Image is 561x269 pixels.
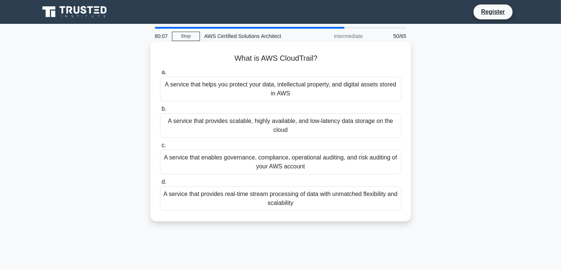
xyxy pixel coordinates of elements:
span: c. [162,142,166,148]
a: Stop [172,32,200,41]
div: A service that provides real-time stream processing of data with unmatched flexibility and scalab... [160,186,401,211]
div: 80:07 [150,29,172,44]
div: A service that provides scalable, highly available, and low-latency data storage on the cloud [160,113,401,138]
div: A service that helps you protect your data, intellectual property, and digital assets stored in AWS [160,77,401,101]
div: Intermediate [302,29,367,44]
span: b. [162,105,166,112]
a: Register [476,7,509,16]
div: 50/65 [367,29,411,44]
h5: What is AWS CloudTrail? [159,54,402,63]
div: AWS Certified Solutions Architect [200,29,302,44]
div: A service that enables governance, compliance, operational auditing, and risk auditing of your AW... [160,150,401,174]
span: d. [162,178,166,185]
span: a. [162,69,166,75]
